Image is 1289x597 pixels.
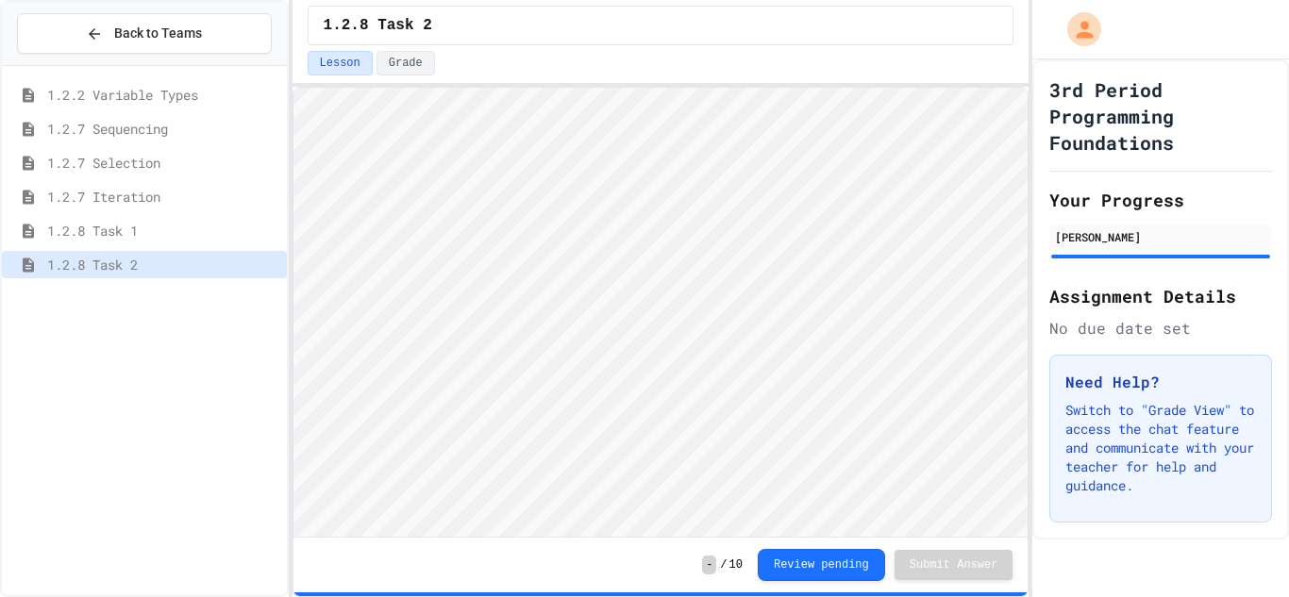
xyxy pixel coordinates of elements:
div: [PERSON_NAME] [1055,228,1266,245]
button: Review pending [758,549,885,581]
button: Back to Teams [17,13,272,54]
h2: Assignment Details [1049,283,1272,309]
button: Submit Answer [895,550,1013,580]
div: My Account [1047,8,1106,51]
h2: Your Progress [1049,187,1272,213]
span: 10 [729,557,743,572]
span: 1.2.2 Variable Types [47,85,279,105]
span: Submit Answer [910,557,998,572]
span: 1.2.8 Task 2 [324,14,432,37]
span: 1.2.8 Task 1 [47,221,279,240]
iframe: Snap! Programming Environment [293,88,1029,537]
span: 1.2.8 Task 2 [47,255,279,274]
p: Switch to "Grade View" to access the chat feature and communicate with your teacher for help and ... [1065,401,1256,495]
div: No due date set [1049,317,1272,340]
span: / [720,557,727,572]
h3: Need Help? [1065,371,1256,393]
span: 1.2.7 Sequencing [47,119,279,139]
span: 1.2.7 Selection [47,153,279,173]
span: Back to Teams [114,24,202,43]
button: Grade [377,51,435,75]
span: 1.2.7 Iteration [47,187,279,207]
h1: 3rd Period Programming Foundations [1049,76,1272,156]
span: - [702,556,716,574]
button: Lesson [308,51,373,75]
